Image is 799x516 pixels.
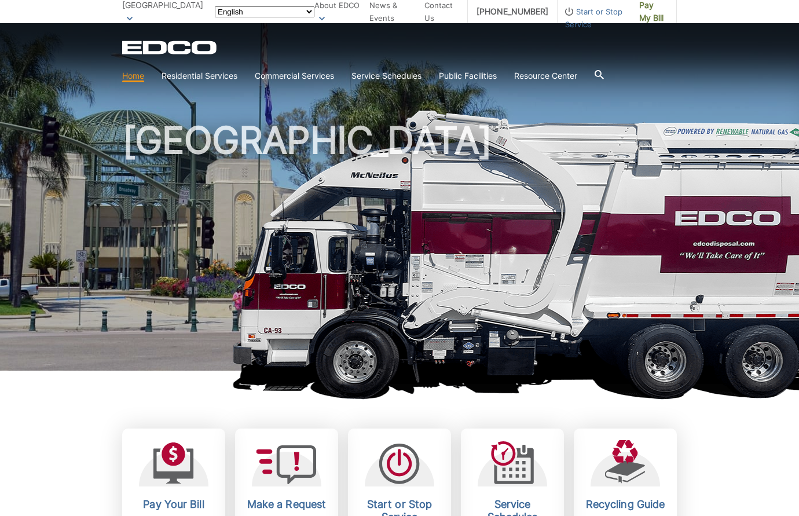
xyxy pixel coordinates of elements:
a: Service Schedules [351,69,422,82]
a: Public Facilities [439,69,497,82]
h2: Make a Request [244,498,329,511]
a: Home [122,69,144,82]
a: EDCD logo. Return to the homepage. [122,41,218,54]
h2: Recycling Guide [582,498,668,511]
a: Commercial Services [255,69,334,82]
select: Select a language [215,6,314,17]
h2: Pay Your Bill [131,498,217,511]
a: Resource Center [514,69,577,82]
a: Residential Services [162,69,237,82]
h1: [GEOGRAPHIC_DATA] [122,122,677,376]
